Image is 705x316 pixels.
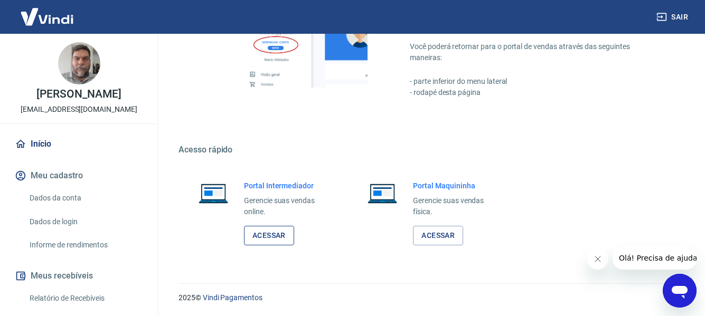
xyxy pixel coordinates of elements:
[587,248,608,270] iframe: Fechar mensagem
[13,164,145,187] button: Meu cadastro
[410,87,654,98] p: - rodapé desta página
[613,246,697,270] iframe: Mensagem da empresa
[203,293,262,302] a: Vindi Pagamentos
[13,132,145,156] a: Início
[410,41,654,63] p: Você poderá retornar para o portal de vendas através das seguintes maneiras:
[6,7,89,16] span: Olá! Precisa de ajuda?
[58,42,100,84] img: 30fc38b3-384d-4dd8-b825-28d6c45d58f5.jpeg
[410,76,654,87] p: - parte inferior do menu lateral
[654,7,692,27] button: Sair
[178,145,680,155] h5: Acesso rápido
[244,226,294,245] a: Acessar
[25,211,145,233] a: Dados de login
[244,195,328,217] p: Gerencie suas vendas online.
[36,89,121,100] p: [PERSON_NAME]
[413,226,463,245] a: Acessar
[178,292,680,303] p: 2025 ©
[13,264,145,288] button: Meus recebíveis
[413,195,497,217] p: Gerencie suas vendas física.
[13,1,81,33] img: Vindi
[21,104,137,115] p: [EMAIL_ADDRESS][DOMAIN_NAME]
[25,234,145,256] a: Informe de rendimentos
[663,274,697,308] iframe: Botão para abrir a janela de mensagens
[413,180,497,191] h6: Portal Maquininha
[244,180,328,191] h6: Portal Intermediador
[191,180,236,206] img: Imagem de um notebook aberto
[360,180,405,206] img: Imagem de um notebook aberto
[25,187,145,209] a: Dados da conta
[25,288,145,309] a: Relatório de Recebíveis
